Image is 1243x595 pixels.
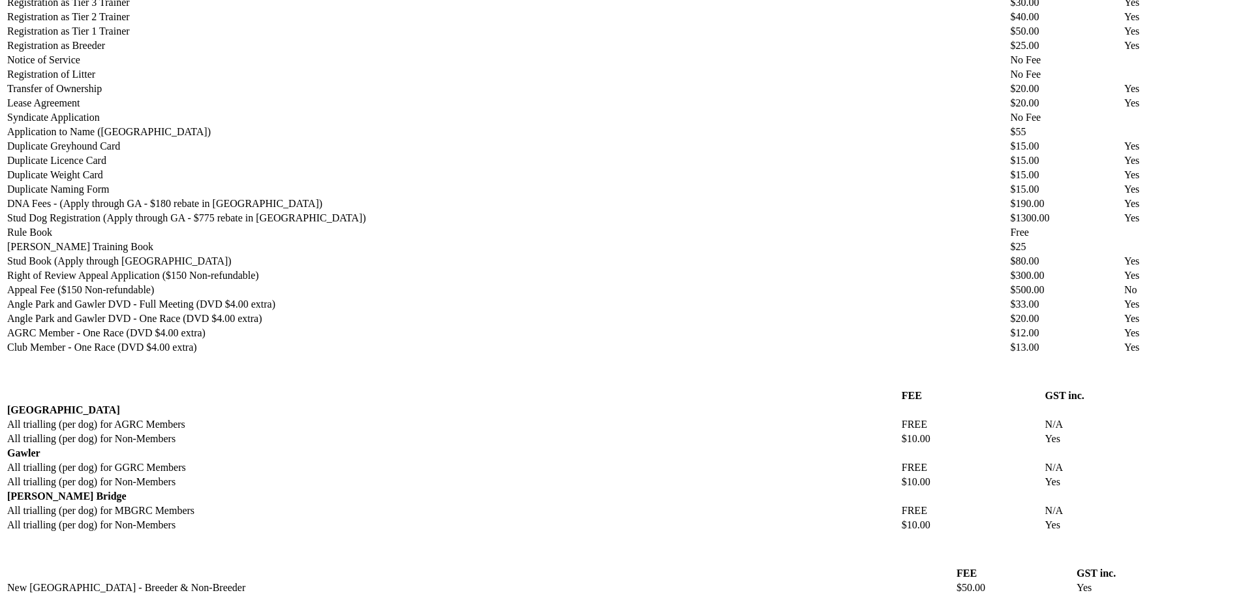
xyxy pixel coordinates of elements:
td: Right of Review Appeal Application ($150 Non-refundable) [7,269,1008,282]
td: All trialling (per dog) for Non-Members [7,519,900,532]
td: No Fee [1009,111,1122,124]
td: $20.00 [1009,97,1122,110]
td: Duplicate Greyhound Card [7,140,1008,153]
td: Yes [1124,269,1236,282]
td: Stud Book (Apply through [GEOGRAPHIC_DATA]) [7,255,1008,268]
td: Yes [1045,519,1236,532]
td: Club Member - One Race (DVD $4.00 extra) [7,341,1008,354]
td: $300.00 [1009,269,1122,282]
td: Lease Agreement [7,97,1008,110]
td: $55 [1009,125,1122,138]
td: DNA Fees - (Apply through GA - $180 rebate in [GEOGRAPHIC_DATA]) [7,197,1008,210]
td: Angle Park and Gawler DVD - One Race (DVD $4.00 extra) [7,312,1008,325]
td: $190.00 [1009,197,1122,210]
td: Registration as Tier 1 Trainer [7,25,1008,38]
td: $15.00 [1009,154,1122,167]
td: $1300.00 [1009,212,1122,225]
strong: GST inc. [1045,390,1084,401]
td: Stud Dog Registration (Apply through GA - $775 rebate in [GEOGRAPHIC_DATA]) [7,212,1008,225]
td: All trialling (per dog) for Non-Members [7,475,900,489]
td: All trialling (per dog) for Non-Members [7,432,900,445]
td: N/A [1045,461,1236,474]
td: New [GEOGRAPHIC_DATA] - Breeder & Non-Breeder [7,581,955,594]
td: Yes [1124,25,1236,38]
td: Yes [1124,97,1236,110]
td: Duplicate Weight Card [7,169,1008,182]
td: FREE [901,418,1043,431]
td: Registration as Tier 2 Trainer [7,10,1008,24]
td: Yes [1124,82,1236,95]
td: Yes [1076,581,1236,594]
td: $10.00 [901,519,1043,532]
td: All trialling (per dog) for AGRC Members [7,418,900,431]
td: Duplicate Naming Form [7,183,1008,196]
td: $80.00 [1009,255,1122,268]
td: Yes [1124,169,1236,182]
td: $10.00 [901,475,1043,489]
strong: Gawler [7,447,40,458]
td: Syndicate Application [7,111,1008,124]
td: Rule Book [7,226,1008,239]
td: No Fee [1009,68,1122,81]
strong: GST inc. [1077,568,1116,579]
td: No [1124,283,1236,297]
td: Yes [1045,432,1236,445]
td: $500.00 [1009,283,1122,297]
td: FREE [901,504,1043,517]
strong: [PERSON_NAME] Bridge [7,490,127,502]
td: $15.00 [1009,169,1122,182]
td: Transfer of Ownership [7,82,1008,95]
td: Yes [1124,327,1236,340]
td: Registration as Breeder [7,39,1008,52]
td: Yes [1124,298,1236,311]
td: $50.00 [1009,25,1122,38]
td: No Fee [1009,54,1122,67]
td: Yes [1124,255,1236,268]
td: $20.00 [1009,312,1122,325]
td: Yes [1124,183,1236,196]
td: N/A [1045,418,1236,431]
td: [PERSON_NAME] Training Book [7,240,1008,253]
td: $15.00 [1009,183,1122,196]
td: All trialling (per dog) for MBGRC Members [7,504,900,517]
td: Duplicate Licence Card [7,154,1008,167]
td: Registration of Litter [7,68,1008,81]
td: $40.00 [1009,10,1122,24]
td: $12.00 [1009,327,1122,340]
td: Yes [1124,341,1236,354]
td: $13.00 [1009,341,1122,354]
td: Yes [1124,39,1236,52]
td: Notice of Service [7,54,1008,67]
td: AGRC Member - One Race (DVD $4.00 extra) [7,327,1008,340]
td: Angle Park and Gawler DVD - Full Meeting (DVD $4.00 extra) [7,298,1008,311]
td: $15.00 [1009,140,1122,153]
td: Free [1009,226,1122,239]
td: Yes [1124,10,1236,24]
strong: FEE [902,390,922,401]
td: $25.00 [1009,39,1122,52]
td: All trialling (per dog) for GGRC Members [7,461,900,474]
td: Application to Name ([GEOGRAPHIC_DATA]) [7,125,1008,138]
strong: FEE [957,568,977,579]
td: Yes [1124,140,1236,153]
td: $33.00 [1009,298,1122,311]
td: $50.00 [956,581,1075,594]
td: Yes [1124,312,1236,325]
strong: [GEOGRAPHIC_DATA] [7,404,120,415]
td: $20.00 [1009,82,1122,95]
td: Yes [1124,197,1236,210]
td: Appeal Fee ($150 Non-refundable) [7,283,1008,297]
td: Yes [1124,154,1236,167]
td: FREE [901,461,1043,474]
td: N/A [1045,504,1236,517]
td: Yes [1045,475,1236,489]
td: $25 [1009,240,1122,253]
td: Yes [1124,212,1236,225]
td: $10.00 [901,432,1043,445]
